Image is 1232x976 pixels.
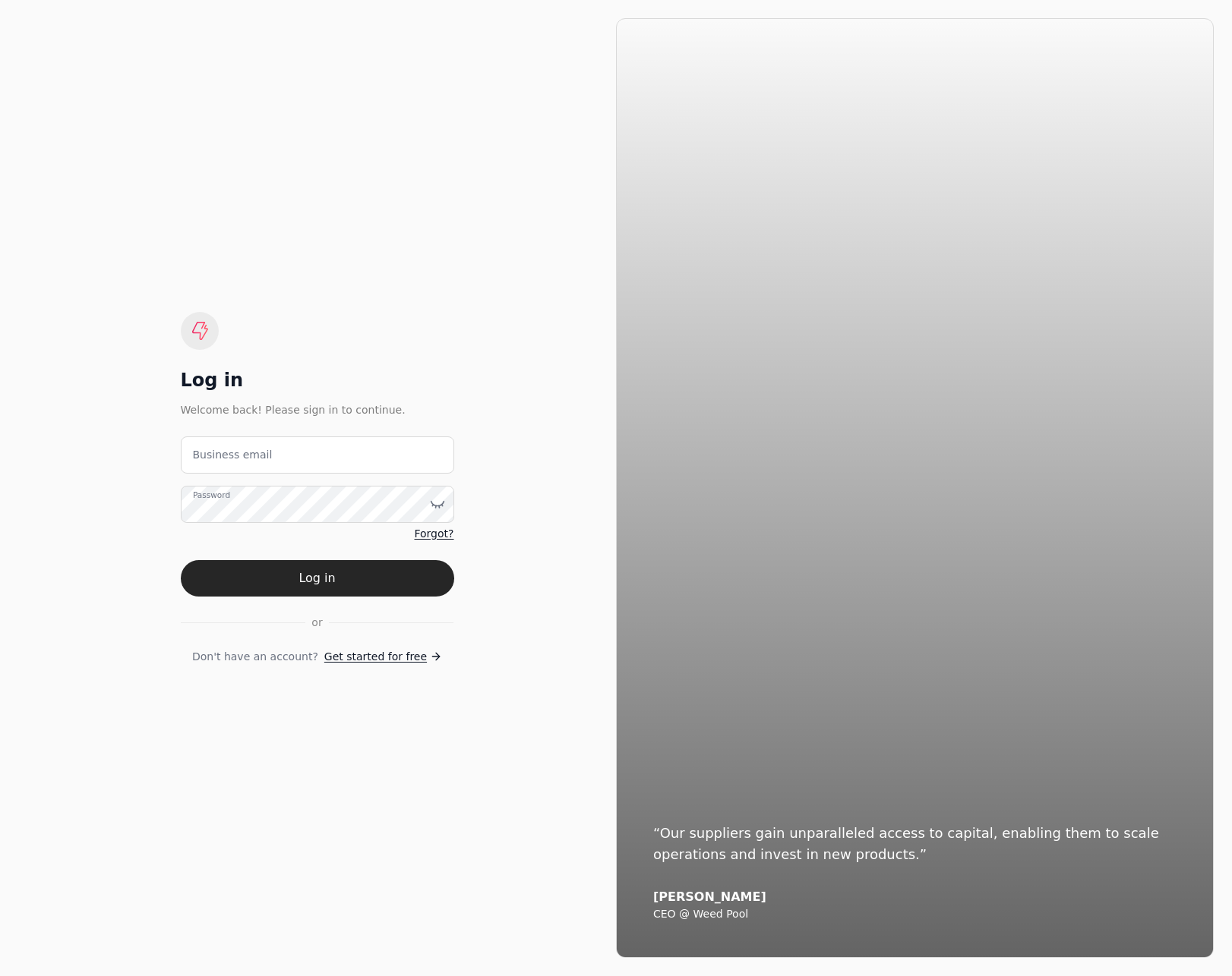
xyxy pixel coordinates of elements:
div: [PERSON_NAME] [653,889,1177,905]
span: Get started for free [324,649,427,665]
div: CEO @ Weed Pool [653,908,1177,921]
div: “Our suppliers gain unparalleled access to capital, enabling them to scale operations and invest ... [653,823,1177,865]
a: Get started for free [324,649,442,665]
div: Welcome back! Please sign in to continue. [181,401,454,418]
label: Password [193,489,230,501]
button: Log in [181,560,454,597]
span: or [311,615,322,631]
a: Forgot? [414,526,453,542]
div: Log in [181,368,454,392]
span: Don't have an account? [192,649,318,665]
label: Business email [193,447,273,463]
